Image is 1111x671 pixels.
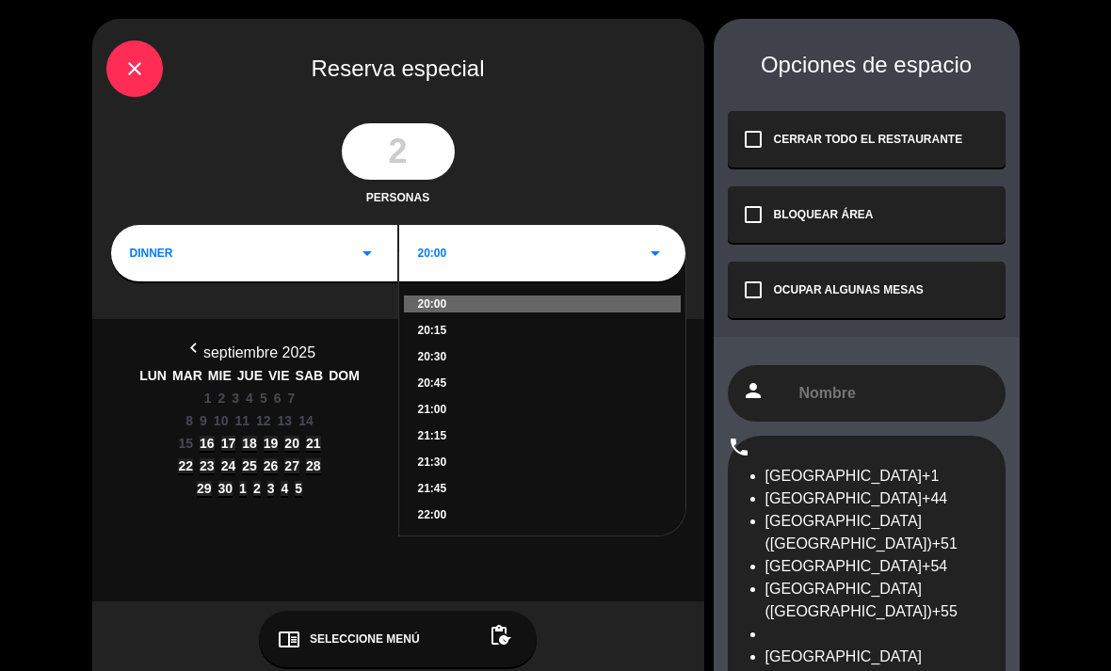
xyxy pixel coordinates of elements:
[242,458,257,473] span: 25
[221,458,236,473] span: 24
[184,338,203,358] i: chevron_left
[765,581,932,619] span: [GEOGRAPHIC_DATA] ([GEOGRAPHIC_DATA])
[728,52,1006,78] div: Opciones de espacio
[742,279,765,301] i: check_box_outline_blank
[172,368,202,383] span: MAR
[366,189,429,206] span: personas
[178,458,193,473] span: 22
[232,391,239,406] span: 3
[284,458,299,473] span: 27
[200,413,207,428] span: 9
[932,535,958,551] span: +51
[765,468,923,484] span: [GEOGRAPHIC_DATA]
[329,368,360,383] span: DOM
[295,481,302,496] span: 5
[418,427,667,444] div: 21:15
[246,391,253,406] span: 4
[92,19,704,114] div: Reserva especial
[488,624,510,647] span: pending_actions
[287,391,295,406] span: 7
[284,436,299,451] span: 20
[197,481,212,496] span: 29
[204,391,212,406] span: 1
[208,368,232,383] span: MIE
[644,242,667,264] i: arrow_drop_down
[418,401,667,418] div: 21:00
[356,242,378,264] i: arrow_drop_down
[239,481,247,496] span: 1
[200,436,215,451] span: 16
[774,281,924,298] div: OCUPAR ALGUNAS MESAS
[742,379,765,402] i: person
[418,375,667,391] div: 20:45
[264,436,279,451] span: 19
[298,413,314,428] span: 14
[253,481,261,496] span: 2
[214,413,229,428] span: 10
[742,203,765,226] i: check_box_outline_blank
[234,413,250,428] span: 11
[404,296,681,312] div: 20:00
[922,468,939,484] span: +1
[774,206,874,223] div: BLOQUEAR ÁREA
[218,391,226,406] span: 2
[342,123,455,180] input: 0
[139,368,167,383] span: LUN
[418,506,667,523] div: 22:00
[418,348,667,365] div: 20:30
[765,513,932,551] span: [GEOGRAPHIC_DATA] ([GEOGRAPHIC_DATA])
[281,481,288,496] span: 4
[237,368,263,383] span: JUE
[278,413,293,428] span: 13
[203,344,315,360] span: septiembre 2025
[765,558,923,574] span: [GEOGRAPHIC_DATA]
[742,128,765,151] i: check_box_outline_blank
[418,533,667,550] div: 22:15
[260,391,267,406] span: 5
[274,391,282,406] span: 6
[267,481,275,496] span: 3
[130,245,173,262] span: dinner
[418,245,447,262] span: 20:00
[264,458,279,473] span: 26
[268,368,290,383] span: VIE
[922,558,947,574] span: +54
[306,458,321,473] span: 28
[221,436,236,451] span: 17
[774,131,963,148] div: CERRAR TODO EL RESTAURANTE
[922,490,947,506] span: +44
[296,368,324,383] span: SAB
[200,458,215,473] span: 23
[256,413,271,428] span: 12
[242,436,257,451] span: 18
[932,603,958,619] span: +55
[418,322,667,339] div: 20:15
[278,628,300,650] i: chrome_reader_mode
[218,481,233,496] span: 30
[418,454,667,471] div: 21:30
[418,480,667,497] div: 21:45
[728,436,750,458] i: phone
[178,436,193,451] span: 15
[123,57,146,80] i: close
[797,381,991,406] input: Nombre
[765,490,923,506] span: [GEOGRAPHIC_DATA]
[306,436,321,451] span: 21
[310,631,420,647] span: Seleccione Menú
[185,413,193,428] span: 8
